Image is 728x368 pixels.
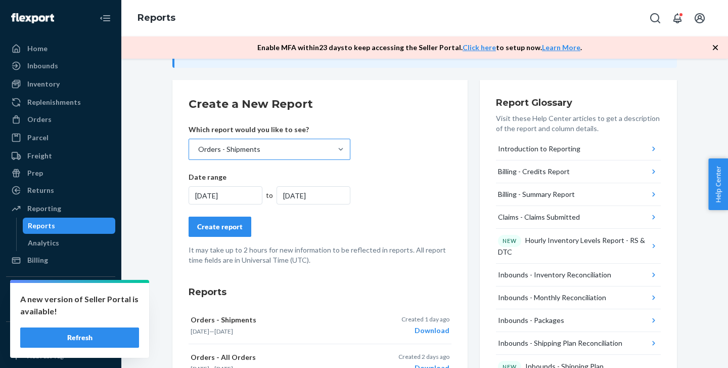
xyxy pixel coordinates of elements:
time: [DATE] [214,328,233,335]
div: Freight [27,151,52,161]
img: Flexport logo [11,13,54,23]
a: Add Fast Tag [6,350,115,362]
button: Inbounds - Inventory Reconciliation [496,264,661,287]
h3: Reports [189,285,451,299]
div: Hourly Inventory Levels Report - RS & DTC [498,235,649,257]
a: Replenishments [6,94,115,110]
time: [DATE] [191,328,209,335]
button: Fast Tags [6,330,115,346]
button: NEWHourly Inventory Levels Report - RS & DTC [496,229,661,264]
div: Parcel [27,133,49,143]
div: [DATE] [189,186,262,205]
a: Analytics [23,235,116,251]
p: — [191,327,361,336]
div: Analytics [28,238,59,248]
a: Reports [23,218,116,234]
div: Download [401,325,449,336]
a: Reports [138,12,175,23]
div: Create report [197,222,243,232]
p: It may take up to 2 hours for new information to be reflected in reports. All report time fields ... [189,245,451,265]
button: Billing - Credits Report [496,160,661,183]
a: Inbounds [6,58,115,74]
p: Which report would you like to see? [189,125,350,135]
button: Claims - Claims Submitted [496,206,661,229]
div: Orders [27,114,52,125]
p: A new version of Seller Portal is available! [20,293,139,317]
div: Billing - Credits Report [498,167,570,177]
div: Prep [27,168,43,178]
div: Claims - Claims Submitted [498,212,580,222]
a: Click here [463,43,496,52]
a: Prep [6,165,115,181]
button: Open notifications [667,8,688,28]
p: NEW [503,237,517,245]
div: Inbounds [27,61,58,71]
p: Date range [189,172,350,182]
div: Introduction to Reporting [498,144,580,154]
div: to [262,190,277,200]
span: Support [21,7,58,16]
button: Integrations [6,285,115,301]
button: Help Center [708,158,728,210]
button: Open account menu [690,8,710,28]
p: Created 2 days ago [398,352,449,361]
button: Billing - Summary Report [496,183,661,206]
div: Billing [27,255,48,265]
button: Create report [189,217,251,237]
a: Reporting [6,200,115,217]
button: Inbounds - Packages [496,309,661,332]
a: Learn More [542,43,580,52]
a: Billing [6,252,115,268]
div: Reporting [27,203,61,214]
div: Billing - Summary Report [498,189,575,199]
button: Orders - Shipments[DATE]—[DATE]Created 1 day agoDownload [189,307,451,344]
div: Inbounds - Monthly Reconciliation [498,293,606,303]
div: Inbounds - Packages [498,315,564,325]
p: Visit these Help Center articles to get a description of the report and column details. [496,113,661,134]
div: Replenishments [27,97,81,107]
a: Home [6,40,115,57]
div: Inventory [27,79,60,89]
button: Refresh [20,328,139,348]
button: Close Navigation [95,8,115,28]
a: Orders [6,111,115,128]
button: Inbounds - Monthly Reconciliation [496,287,661,309]
p: Orders - Shipments [191,315,361,325]
div: Home [27,44,48,54]
div: Inbounds - Shipping Plan Reconciliation [498,338,622,348]
a: Parcel [6,130,115,146]
div: Orders - Shipments [198,144,260,154]
p: Created 1 day ago [401,315,449,323]
div: [DATE] [277,186,350,205]
a: Inventory [6,76,115,92]
a: Freight [6,148,115,164]
p: Orders - All Orders [191,352,361,362]
div: Inbounds - Inventory Reconciliation [498,270,611,280]
button: Inbounds - Shipping Plan Reconciliation [496,332,661,355]
button: Introduction to Reporting [496,138,661,160]
a: Returns [6,182,115,198]
ol: breadcrumbs [129,4,184,33]
button: Open Search Box [645,8,665,28]
div: Reports [28,221,55,231]
h3: Report Glossary [496,96,661,109]
a: Add Integration [6,305,115,317]
p: Enable MFA within 23 days to keep accessing the Seller Portal. to setup now. . [257,43,582,53]
div: Returns [27,185,54,195]
h2: Create a New Report [189,96,451,112]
